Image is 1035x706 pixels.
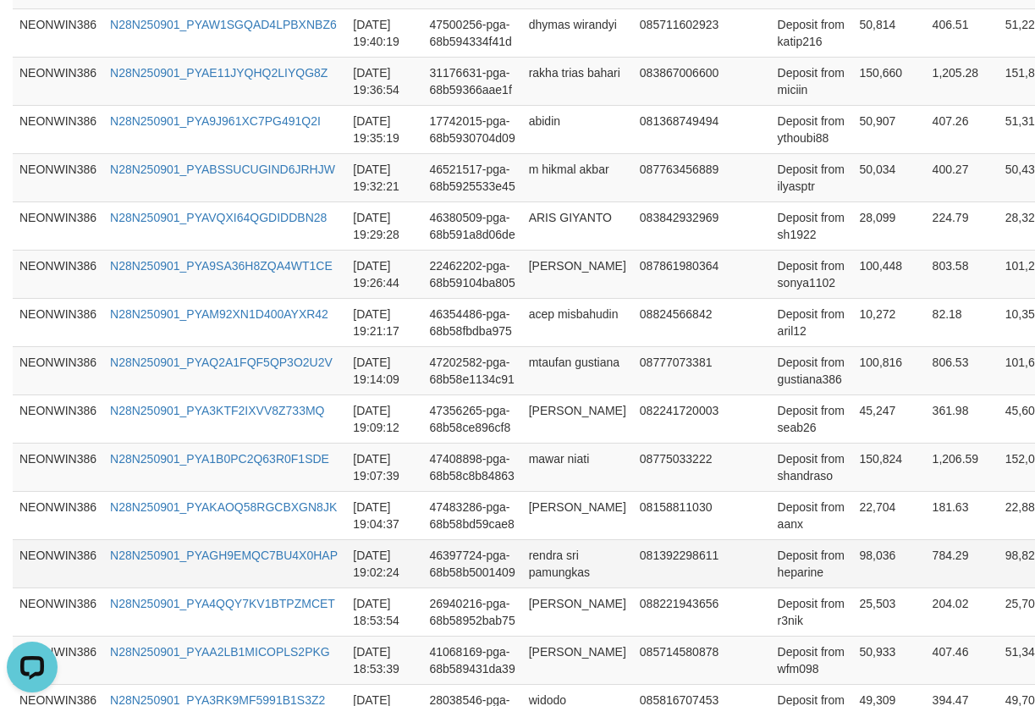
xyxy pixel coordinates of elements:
[522,587,633,636] td: [PERSON_NAME]
[110,18,337,31] a: N28N250901_PYAW1SGQAD4LPBXNBZ6
[422,298,521,346] td: 46354486-pga-68b58fbdba975
[7,7,58,58] button: Open LiveChat chat widget
[522,8,633,57] td: dhymas wirandyi
[771,443,853,491] td: Deposit from shandraso
[13,491,103,539] td: NEONWIN386
[422,153,521,201] td: 46521517-pga-68b5925533e45
[853,105,926,153] td: 50,907
[633,8,725,57] td: 085711602923
[853,298,926,346] td: 10,272
[422,491,521,539] td: 47483286-pga-68b58bd59cae8
[346,587,422,636] td: [DATE] 18:53:54
[522,153,633,201] td: m hikmal akbar
[771,491,853,539] td: Deposit from aanx
[853,153,926,201] td: 50,034
[422,57,521,105] td: 31176631-pga-68b59366aae1f
[633,105,725,153] td: 081368749494
[771,105,853,153] td: Deposit from ythoubi88
[926,250,999,298] td: 803.58
[110,66,328,80] a: N28N250901_PYAE11JYQHQ2LIYQG8Z
[771,394,853,443] td: Deposit from seab26
[633,587,725,636] td: 088221943656
[853,346,926,394] td: 100,816
[926,443,999,491] td: 1,206.59
[926,57,999,105] td: 1,205.28
[422,8,521,57] td: 47500256-pga-68b594334f41d
[926,636,999,684] td: 407.46
[633,346,725,394] td: 08777073381
[110,114,321,128] a: N28N250901_PYA9J961XC7PG491Q2I
[853,57,926,105] td: 150,660
[771,539,853,587] td: Deposit from heparine
[346,491,422,539] td: [DATE] 19:04:37
[13,587,103,636] td: NEONWIN386
[110,500,337,514] a: N28N250901_PYAKAOQ58RGCBXGN8JK
[853,394,926,443] td: 45,247
[633,298,725,346] td: 08824566842
[346,346,422,394] td: [DATE] 19:14:09
[346,394,422,443] td: [DATE] 19:09:12
[633,153,725,201] td: 087763456889
[633,539,725,587] td: 081392298611
[346,201,422,250] td: [DATE] 19:29:28
[13,298,103,346] td: NEONWIN386
[13,394,103,443] td: NEONWIN386
[346,636,422,684] td: [DATE] 18:53:39
[771,201,853,250] td: Deposit from sh1922
[13,443,103,491] td: NEONWIN386
[422,636,521,684] td: 41068169-pga-68b589431da39
[522,346,633,394] td: mtaufan gustiana
[926,8,999,57] td: 406.51
[522,105,633,153] td: abidin
[422,443,521,491] td: 47408898-pga-68b58c8b84863
[346,57,422,105] td: [DATE] 19:36:54
[522,57,633,105] td: rakha trias bahari
[926,539,999,587] td: 784.29
[110,307,328,321] a: N28N250901_PYAM92XN1D400AYXR42
[13,539,103,587] td: NEONWIN386
[346,539,422,587] td: [DATE] 19:02:24
[422,105,521,153] td: 17742015-pga-68b5930704d09
[346,105,422,153] td: [DATE] 19:35:19
[633,491,725,539] td: 08158811030
[926,394,999,443] td: 361.98
[346,153,422,201] td: [DATE] 19:32:21
[771,298,853,346] td: Deposit from aril12
[346,250,422,298] td: [DATE] 19:26:44
[633,201,725,250] td: 083842932969
[771,587,853,636] td: Deposit from r3nik
[422,201,521,250] td: 46380509-pga-68b591a8d06de
[522,394,633,443] td: [PERSON_NAME]
[853,636,926,684] td: 50,933
[633,250,725,298] td: 087861980364
[853,491,926,539] td: 22,704
[522,443,633,491] td: mawar niati
[110,404,324,417] a: N28N250901_PYA3KTF2IXVV8Z733MQ
[422,394,521,443] td: 47356265-pga-68b58ce896cf8
[522,539,633,587] td: rendra sri pamungkas
[346,8,422,57] td: [DATE] 19:40:19
[110,645,330,659] a: N28N250901_PYAA2LB1MICOPLS2PKG
[110,259,333,273] a: N28N250901_PYA9SA36H8ZQA4WT1CE
[522,636,633,684] td: [PERSON_NAME]
[346,298,422,346] td: [DATE] 19:21:17
[771,636,853,684] td: Deposit from wfm098
[110,597,335,610] a: N28N250901_PYA4QQY7KV1BTPZMCET
[13,201,103,250] td: NEONWIN386
[13,346,103,394] td: NEONWIN386
[633,57,725,105] td: 083867006600
[926,491,999,539] td: 181.63
[422,587,521,636] td: 26940216-pga-68b58952bab75
[13,8,103,57] td: NEONWIN386
[522,201,633,250] td: ARIS GIYANTO
[853,250,926,298] td: 100,448
[853,8,926,57] td: 50,814
[633,636,725,684] td: 085714580878
[853,201,926,250] td: 28,099
[522,491,633,539] td: [PERSON_NAME]
[771,8,853,57] td: Deposit from katip216
[853,539,926,587] td: 98,036
[926,346,999,394] td: 806.53
[771,346,853,394] td: Deposit from gustiana386
[853,443,926,491] td: 150,824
